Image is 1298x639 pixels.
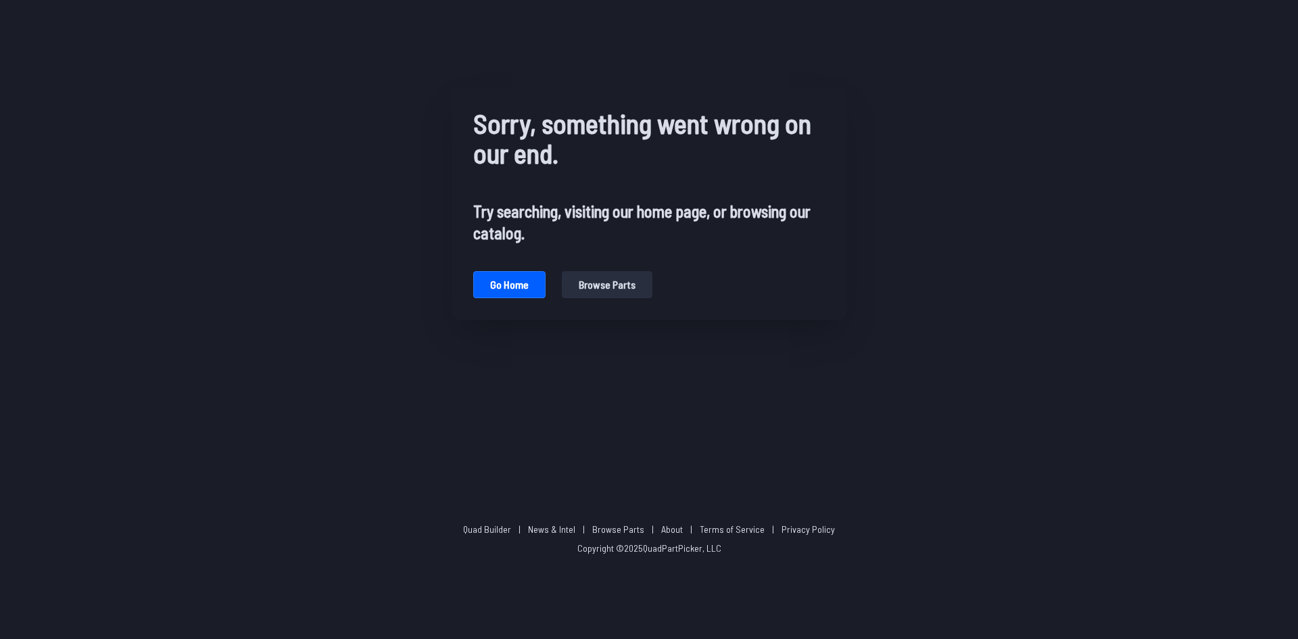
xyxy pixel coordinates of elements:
a: Browse Parts [592,523,644,535]
h1: Sorry, something went wrong on our end. [473,108,825,168]
a: News & Intel [528,523,575,535]
a: About [661,523,683,535]
button: Go home [473,271,546,298]
a: Privacy Policy [782,523,835,535]
h2: Try searching, visiting our home page, or browsing our catalog. [473,201,825,244]
button: Browse parts [562,271,652,298]
a: Terms of Service [700,523,765,535]
p: | | | | | [458,523,840,536]
p: Copyright © 2025 QuadPartPicker, LLC [577,542,721,555]
a: Quad Builder [463,523,511,535]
